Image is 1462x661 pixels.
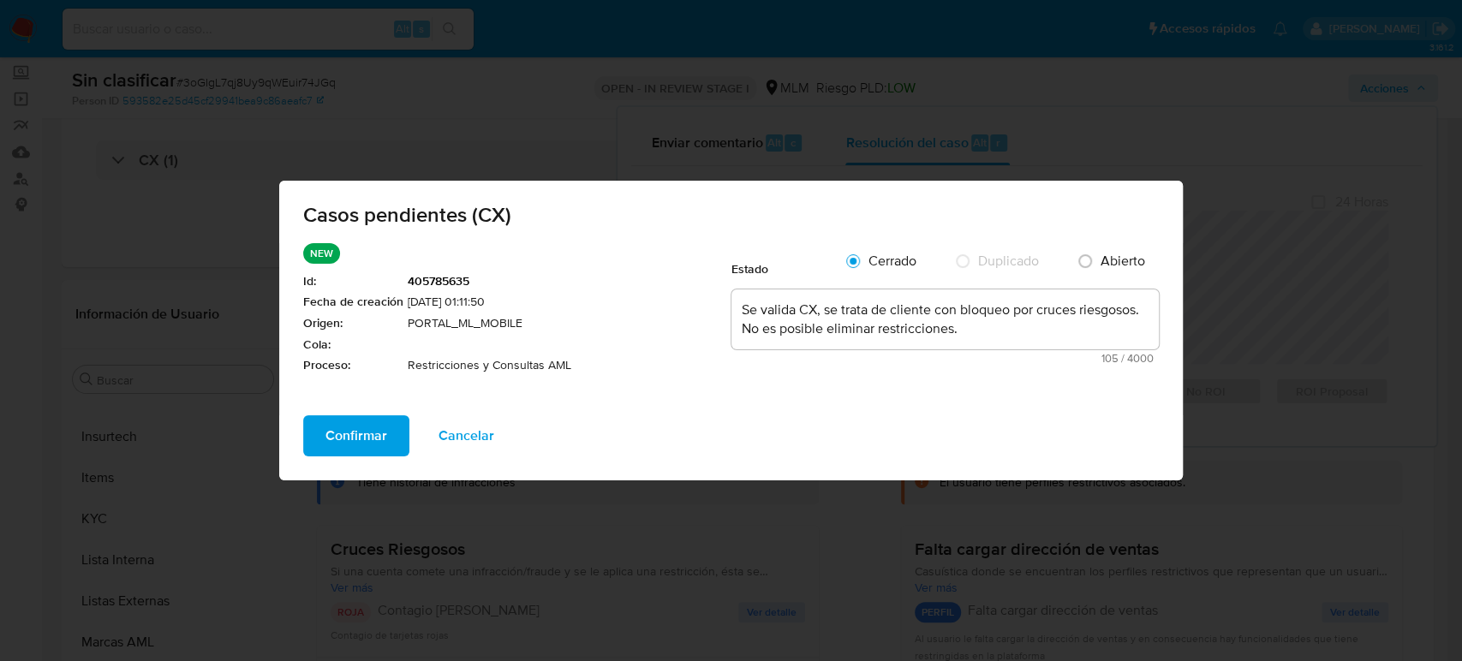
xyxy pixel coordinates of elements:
p: NEW [303,243,340,264]
div: Estado [731,243,834,286]
span: Cancelar [439,417,494,455]
span: Confirmar [325,417,387,455]
textarea: Se valida CX, se trata de cliente con bloqueo por cruces riesgosos. No es posible eliminar restri... [731,289,1159,349]
span: [DATE] 01:11:50 [408,294,731,311]
button: Cancelar [416,415,516,456]
span: Cola : [303,336,403,354]
span: Fecha de creación [303,294,403,311]
span: PORTAL_ML_MOBILE [408,315,731,332]
span: Proceso : [303,357,403,374]
span: 405785635 [408,273,731,290]
span: Cerrado [868,251,916,271]
span: Origen : [303,315,403,332]
span: Máximo 4000 caracteres [737,353,1154,364]
button: Confirmar [303,415,409,456]
span: Casos pendientes (CX) [303,205,1159,225]
span: Abierto [1101,251,1145,271]
span: Id : [303,273,403,290]
span: Restricciones y Consultas AML [408,357,731,374]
